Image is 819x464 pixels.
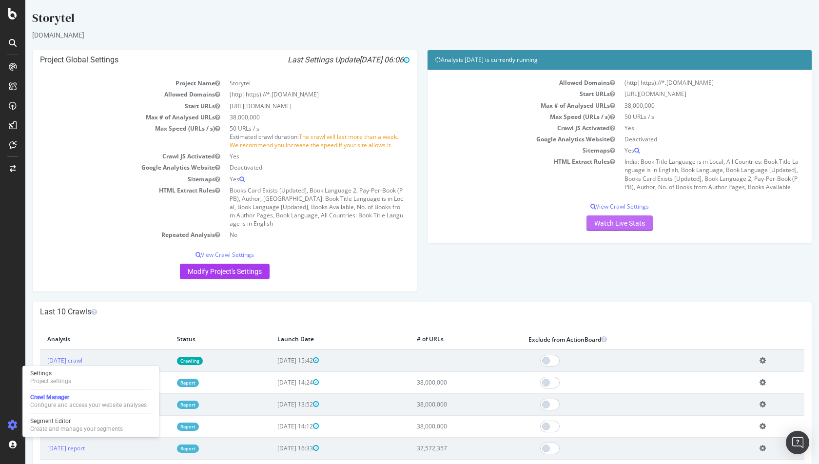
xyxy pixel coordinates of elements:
[561,215,627,231] a: Watch Live Stats
[199,112,384,123] td: 38,000,000
[252,444,293,452] span: [DATE] 16:33
[409,122,594,134] td: Crawl JS Activated
[30,369,71,377] div: Settings
[15,229,199,240] td: Repeated Analysis
[252,422,293,430] span: [DATE] 14:12
[22,378,59,387] a: [DATE] report
[199,89,384,100] td: (http|https)://*.[DOMAIN_NAME]
[152,379,174,387] a: Report
[199,162,384,173] td: Deactivated
[384,415,496,437] td: 38,000,000
[496,329,727,349] th: Exclude from ActionBoard
[384,437,496,459] td: 37,572,357
[199,151,384,162] td: Yes
[594,111,779,122] td: 50 URLs / s
[152,401,174,409] a: Report
[409,145,594,156] td: Sitemaps
[409,111,594,122] td: Max Speed (URLs / s)
[384,371,496,393] td: 38,000,000
[155,264,244,279] a: Modify Project's Settings
[594,77,779,88] td: (http|https)://*.[DOMAIN_NAME]
[7,30,787,40] div: [DOMAIN_NAME]
[15,123,199,151] td: Max Speed (URLs / s)
[15,329,144,349] th: Analysis
[334,55,384,64] span: [DATE] 06:06
[15,185,199,230] td: HTML Extract Rules
[15,55,384,65] h4: Project Global Settings
[152,357,177,365] a: Crawling
[252,356,293,365] span: [DATE] 15:42
[15,162,199,173] td: Google Analytics Website
[199,100,384,112] td: [URL][DOMAIN_NAME]
[252,378,293,387] span: [DATE] 14:24
[30,417,123,425] div: Segment Editor
[30,401,147,409] div: Configure and access your website analyses
[262,55,384,65] i: Last Settings Update
[15,77,199,89] td: Project Name
[22,400,59,408] a: [DATE] report
[252,400,293,408] span: [DATE] 13:52
[22,444,59,452] a: [DATE] report
[245,329,384,349] th: Launch Date
[152,445,174,453] a: Report
[594,134,779,145] td: Deactivated
[7,10,787,30] div: Storytel
[384,329,496,349] th: # of URLs
[199,185,384,230] td: Books Card Exists [Updated], Book Language 2, Pay-Per-Book (PPB), Author, [GEOGRAPHIC_DATA]: Book...
[594,100,779,111] td: 38,000,000
[594,122,779,134] td: Yes
[15,174,199,185] td: Sitemaps
[15,307,779,317] h4: Last 10 Crawls
[786,431,809,454] div: Open Intercom Messenger
[22,356,57,365] a: [DATE] crawl
[26,416,155,434] a: Segment EditorCreate and manage your segments
[199,229,384,240] td: No
[26,392,155,410] a: Crawl ManagerConfigure and access your website analyses
[15,100,199,112] td: Start URLs
[409,77,594,88] td: Allowed Domains
[22,422,59,430] a: [DATE] report
[26,368,155,386] a: SettingsProject settings
[594,156,779,193] td: India: Book Title Language is in Local, All Countries: Book Title Language is in English, Book La...
[144,329,245,349] th: Status
[30,377,71,385] div: Project settings
[199,174,384,185] td: Yes
[199,123,384,151] td: 50 URLs / s Estimated crawl duration:
[15,151,199,162] td: Crawl JS Activated
[594,88,779,99] td: [URL][DOMAIN_NAME]
[409,55,779,65] h4: Analysis [DATE] is currently running
[204,133,373,149] span: The crawl will last more than a week. We recommend you increase the speed if your site allows it.
[30,425,123,433] div: Create and manage your segments
[384,393,496,415] td: 38,000,000
[15,251,384,259] p: View Crawl Settings
[409,134,594,145] td: Google Analytics Website
[15,112,199,123] td: Max # of Analysed URLs
[15,89,199,100] td: Allowed Domains
[30,393,147,401] div: Crawl Manager
[409,156,594,193] td: HTML Extract Rules
[199,77,384,89] td: Storytel
[409,100,594,111] td: Max # of Analysed URLs
[594,145,779,156] td: Yes
[152,423,174,431] a: Report
[409,88,594,99] td: Start URLs
[409,202,779,211] p: View Crawl Settings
